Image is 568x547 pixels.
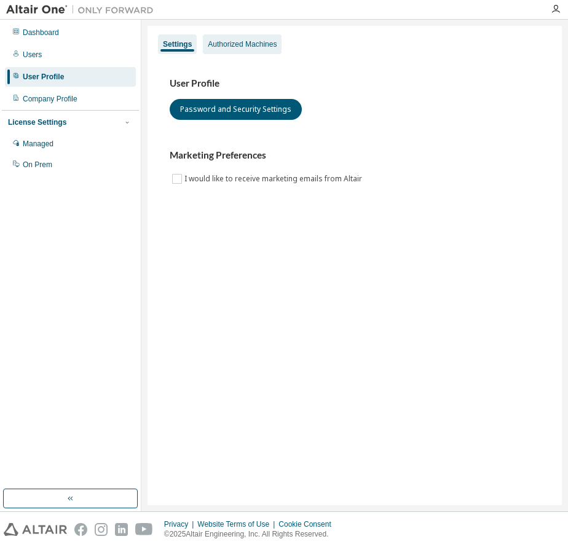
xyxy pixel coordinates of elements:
div: On Prem [23,160,52,170]
img: altair_logo.svg [4,523,67,536]
h3: Marketing Preferences [170,149,540,162]
div: Authorized Machines [208,39,277,49]
h3: User Profile [170,77,540,90]
div: License Settings [8,117,66,127]
img: facebook.svg [74,523,87,536]
div: Managed [23,139,53,149]
div: Website Terms of Use [197,519,278,529]
label: I would like to receive marketing emails from Altair [184,171,365,186]
div: Company Profile [23,94,77,104]
button: Password and Security Settings [170,99,302,120]
img: linkedin.svg [115,523,128,536]
div: Cookie Consent [278,519,338,529]
img: instagram.svg [95,523,108,536]
img: youtube.svg [135,523,153,536]
div: Dashboard [23,28,59,37]
div: Settings [163,39,192,49]
div: Privacy [164,519,197,529]
img: Altair One [6,4,160,16]
p: © 2025 Altair Engineering, Inc. All Rights Reserved. [164,529,339,540]
div: User Profile [23,72,64,82]
div: Users [23,50,42,60]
